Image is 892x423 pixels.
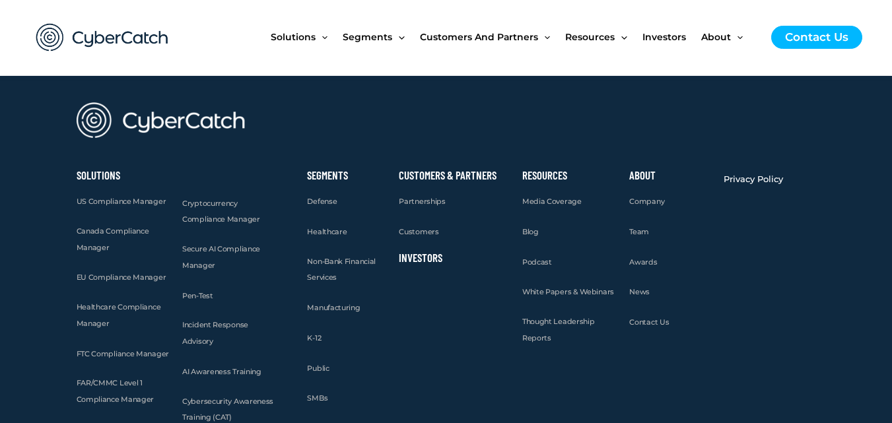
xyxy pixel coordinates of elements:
span: Defense [307,197,337,206]
a: White Papers & Webinars [522,284,614,300]
span: Media Coverage [522,197,582,206]
a: Pen-Test [182,288,213,304]
span: Customers [399,227,438,236]
span: Awards [629,257,657,267]
img: CyberCatch [23,10,182,65]
a: Contact Us [629,314,669,331]
a: Partnerships [399,193,445,210]
a: Investors [642,9,701,65]
span: Solutions [271,9,316,65]
span: Team [629,227,649,236]
a: Company [629,193,664,210]
a: Cryptocurrency Compliance Manager [182,195,279,228]
a: US Compliance Manager [77,193,166,210]
span: Menu Toggle [731,9,743,65]
span: US Compliance Manager [77,197,166,206]
a: FTC Compliance Manager [77,346,169,362]
span: Menu Toggle [615,9,627,65]
span: Contact Us [629,317,669,327]
span: Manufacturing [307,303,360,312]
span: White Papers & Webinars [522,287,614,296]
span: Healthcare Compliance Manager [77,302,161,328]
a: Healthcare [307,224,347,240]
a: FAR/CMMC Level 1 Compliance Manager [77,375,170,408]
span: FTC Compliance Manager [77,349,169,358]
span: Healthcare [307,227,347,236]
a: Investors [399,251,442,264]
span: Podcast [522,257,552,267]
span: Incident Response Advisory [182,320,248,346]
span: Resources [565,9,615,65]
a: Customers [399,224,438,240]
span: SMBs [307,393,327,403]
a: SMBs [307,390,327,407]
span: EU Compliance Manager [77,273,166,282]
a: Public [307,360,329,377]
span: Customers and Partners [420,9,538,65]
a: Secure AI Compliance Manager [182,241,279,274]
span: Privacy Policy [724,174,783,184]
a: Canada Compliance Manager [77,223,170,256]
a: Contact Us [771,26,862,49]
span: Public [307,364,329,373]
h2: Resources [522,171,617,180]
a: Incident Response Advisory [182,317,279,350]
span: Segments [343,9,392,65]
span: Company [629,197,664,206]
a: Privacy Policy [724,171,783,187]
a: News [629,284,650,300]
span: Thought Leadership Reports [522,317,595,342]
span: Secure AI Compliance Manager [182,244,260,270]
span: Cryptocurrency Compliance Manager [182,199,260,224]
a: Team [629,224,649,240]
span: Menu Toggle [538,9,550,65]
h2: About [629,171,710,180]
a: Blog [522,224,539,240]
span: Investors [642,9,686,65]
span: FAR/CMMC Level 1 Compliance Manager [77,378,154,404]
a: Awards [629,254,657,271]
a: EU Compliance Manager [77,269,166,286]
span: About [701,9,731,65]
span: Menu Toggle [316,9,327,65]
nav: Site Navigation: New Main Menu [271,9,758,65]
h2: Solutions [77,171,170,180]
span: News [629,287,650,296]
a: Non-Bank Financial Services [307,253,386,286]
span: Canada Compliance Manager [77,226,149,252]
a: K-12 [307,330,321,346]
span: Blog [522,227,539,236]
span: Non-Bank Financial Services [307,257,376,282]
a: Defense [307,193,337,210]
a: AI Awareness Training [182,364,261,380]
a: Manufacturing [307,300,360,316]
a: Media Coverage [522,193,582,210]
h2: Segments [307,171,386,180]
span: AI Awareness Training [182,367,261,376]
span: Menu Toggle [392,9,404,65]
a: Thought Leadership Reports [522,313,617,346]
span: Pen-Test [182,291,213,300]
span: Cybersecurity Awareness Training (CAT) [182,397,273,422]
a: Healthcare Compliance Manager [77,299,170,332]
h2: Customers & Partners [399,171,509,180]
span: Partnerships [399,197,445,206]
a: Podcast [522,254,552,271]
span: K-12 [307,333,321,342]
